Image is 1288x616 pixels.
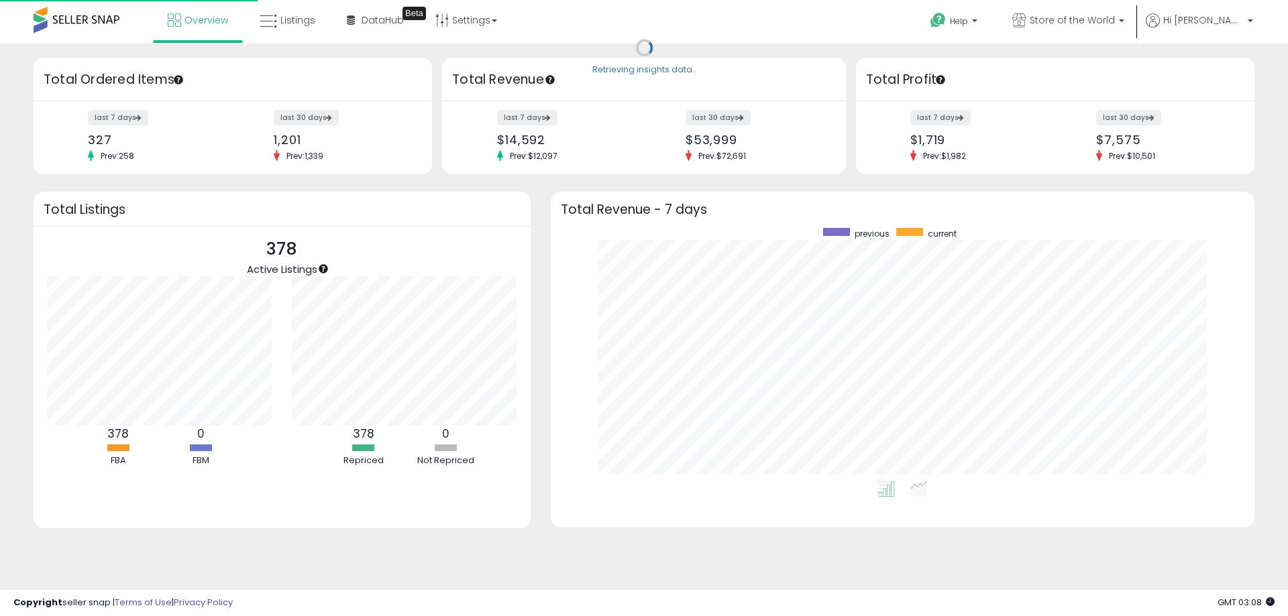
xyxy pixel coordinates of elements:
[686,110,751,125] label: last 30 days
[866,70,1244,89] h3: Total Profit
[44,204,521,214] h3: Total Listings
[402,7,426,20] div: Tooltip anchor
[452,70,836,89] h3: Total Revenue
[184,13,228,27] span: Overview
[1102,150,1162,162] span: Prev: $10,501
[920,2,991,44] a: Help
[323,454,404,467] div: Repriced
[910,133,1045,147] div: $1,719
[78,454,158,467] div: FBA
[1030,13,1115,27] span: Store of the World
[280,13,315,27] span: Listings
[930,12,947,29] i: Get Help
[317,263,329,275] div: Tooltip anchor
[1096,133,1231,147] div: $7,575
[692,150,753,162] span: Prev: $72,691
[950,15,968,27] span: Help
[13,596,62,609] strong: Copyright
[44,70,422,89] h3: Total Ordered Items
[934,74,947,86] div: Tooltip anchor
[88,133,223,147] div: 327
[855,228,890,239] span: previous
[686,133,822,147] div: $53,999
[13,597,233,609] div: seller snap | |
[916,150,973,162] span: Prev: $1,982
[197,426,205,442] b: 0
[1146,13,1253,44] a: Hi [PERSON_NAME]
[503,150,564,162] span: Prev: $12,097
[910,110,971,125] label: last 7 days
[274,110,339,125] label: last 30 days
[88,110,148,125] label: last 7 days
[1096,110,1161,125] label: last 30 days
[172,74,184,86] div: Tooltip anchor
[115,596,172,609] a: Terms of Use
[362,13,404,27] span: DataHub
[928,228,957,239] span: current
[174,596,233,609] a: Privacy Policy
[94,150,141,162] span: Prev: 258
[406,454,486,467] div: Not Repriced
[247,262,317,276] span: Active Listings
[544,74,556,86] div: Tooltip anchor
[1218,596,1275,609] span: 2025-08-18 03:08 GMT
[274,133,409,147] div: 1,201
[497,110,557,125] label: last 7 days
[353,426,374,442] b: 378
[561,204,1244,214] h3: Total Revenue - 7 days
[247,237,317,262] p: 378
[280,150,330,162] span: Prev: 1,339
[1163,13,1244,27] span: Hi [PERSON_NAME]
[497,133,634,147] div: $14,592
[107,426,129,442] b: 378
[160,454,241,467] div: FBM
[442,426,449,442] b: 0
[592,64,696,76] div: Retrieving insights data..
